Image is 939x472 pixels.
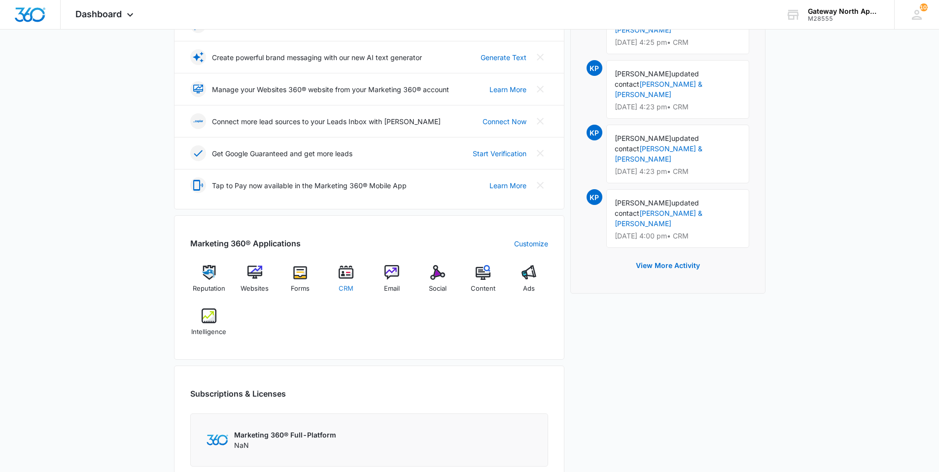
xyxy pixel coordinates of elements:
div: account id [808,15,880,22]
button: Close [532,81,548,97]
a: [PERSON_NAME] & [PERSON_NAME] [615,209,702,228]
a: Social [418,265,456,301]
p: [DATE] 4:23 pm • CRM [615,103,741,110]
button: Close [532,113,548,129]
span: Social [429,284,447,294]
a: Reputation [190,265,228,301]
button: View More Activity [626,254,710,277]
span: 103 [920,3,928,11]
div: notifications count [920,3,928,11]
a: Start Verification [473,148,526,159]
a: Generate Text [481,52,526,63]
span: CRM [339,284,353,294]
span: [PERSON_NAME] [615,199,671,207]
span: KP [587,60,602,76]
div: NaN [234,430,336,450]
a: [PERSON_NAME] & [PERSON_NAME] [615,80,702,99]
p: Get Google Guaranteed and get more leads [212,148,352,159]
p: Tap to Pay now available in the Marketing 360® Mobile App [212,180,407,191]
button: Close [532,177,548,193]
div: account name [808,7,880,15]
p: Create powerful brand messaging with our new AI text generator [212,52,422,63]
span: Content [471,284,495,294]
span: Intelligence [191,327,226,337]
a: Connect Now [483,116,526,127]
p: Marketing 360® Full-Platform [234,430,336,440]
p: Connect more lead sources to your Leads Inbox with [PERSON_NAME] [212,116,441,127]
span: KP [587,125,602,140]
span: Reputation [193,284,225,294]
a: Content [464,265,502,301]
p: [DATE] 4:23 pm • CRM [615,168,741,175]
span: Forms [291,284,310,294]
h2: Marketing 360® Applications [190,237,301,249]
span: Ads [523,284,535,294]
a: Learn More [489,84,526,95]
img: Marketing 360 Logo [207,435,228,445]
span: [PERSON_NAME] [615,69,671,78]
a: Email [373,265,411,301]
span: Websites [241,284,269,294]
a: Ads [510,265,548,301]
span: [PERSON_NAME] [615,134,671,142]
span: Email [384,284,400,294]
a: Websites [236,265,274,301]
a: [PERSON_NAME] & [PERSON_NAME] [615,144,702,163]
a: Intelligence [190,308,228,344]
p: [DATE] 4:00 pm • CRM [615,233,741,239]
p: [DATE] 4:25 pm • CRM [615,39,741,46]
a: CRM [327,265,365,301]
a: Forms [281,265,319,301]
button: Close [532,145,548,161]
a: Learn More [489,180,526,191]
span: Dashboard [75,9,122,19]
p: Manage your Websites 360® website from your Marketing 360® account [212,84,449,95]
h2: Subscriptions & Licenses [190,388,286,400]
button: Close [532,49,548,65]
a: Customize [514,238,548,249]
span: KP [587,189,602,205]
